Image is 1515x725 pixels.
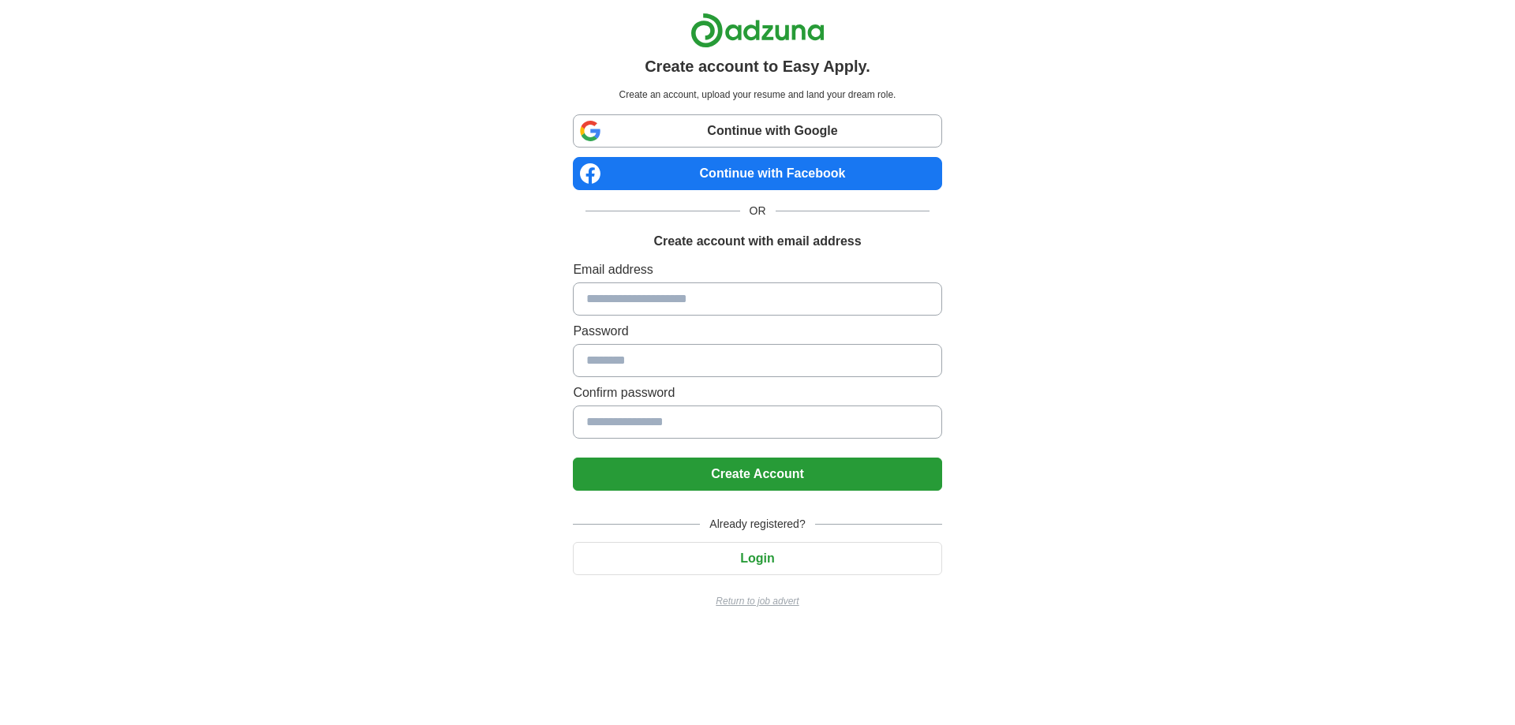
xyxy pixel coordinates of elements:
img: Adzuna logo [690,13,825,48]
span: Already registered? [700,516,814,533]
h1: Create account to Easy Apply. [645,54,870,78]
label: Confirm password [573,383,941,402]
a: Return to job advert [573,594,941,608]
a: Continue with Facebook [573,157,941,190]
p: Create an account, upload your resume and land your dream role. [576,88,938,102]
label: Email address [573,260,941,279]
h1: Create account with email address [653,232,861,251]
a: Continue with Google [573,114,941,148]
label: Password [573,322,941,341]
a: Login [573,551,941,565]
button: Login [573,542,941,575]
button: Create Account [573,458,941,491]
span: OR [740,203,776,219]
